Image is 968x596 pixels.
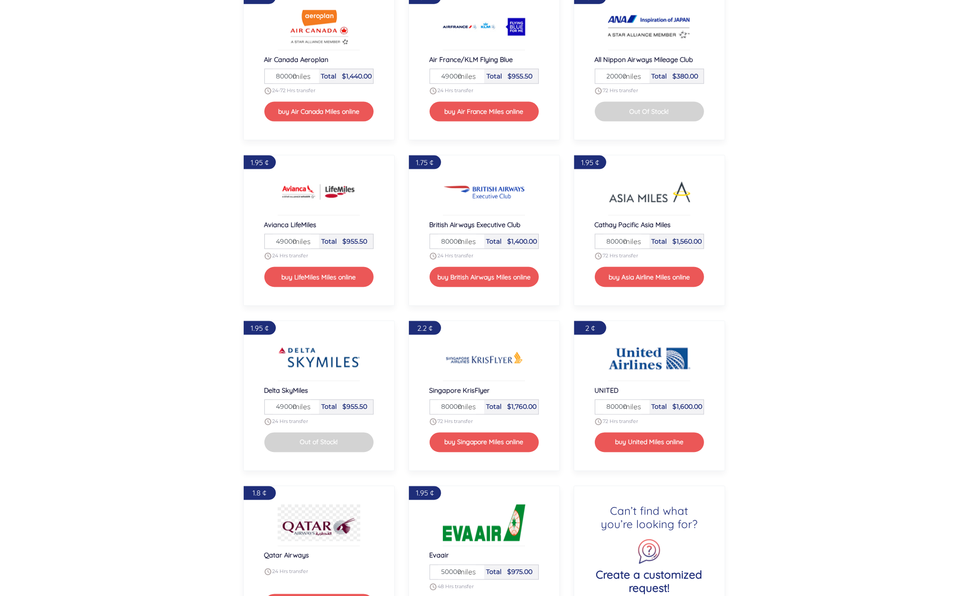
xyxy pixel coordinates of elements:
span: miles [619,71,641,82]
span: 1.95 ¢ [581,158,599,167]
span: Evaair [430,551,449,560]
span: miles [453,567,476,578]
img: Buy Air Canada Aeroplan Airline miles online [278,9,360,45]
button: buy United Miles online [595,433,704,452]
span: 72 Hrs transfer [438,418,473,424]
span: $380.00 [673,72,699,80]
img: Buy Delta SkyMiles Airline miles online [278,340,360,376]
img: Buy All Nippon Airways Mileage Club Airline miles online [608,9,691,45]
span: Total [321,403,337,411]
img: Buy Evaair Airline miles online [443,505,526,541]
span: Total [652,403,667,411]
img: schedule.png [430,418,436,425]
button: buy Air Canada Miles online [264,102,374,122]
span: Cathay Pacific Asia Miles [595,220,671,229]
span: miles [619,236,641,247]
span: $955.50 [508,72,532,80]
span: $1,600.00 [673,403,703,411]
span: Total [487,403,502,411]
span: 1.8 ¢ [253,489,267,498]
img: Buy Singapore KrisFlyer Airline miles online [443,340,526,376]
span: Total [487,237,502,245]
span: miles [288,71,311,82]
span: miles [619,401,641,412]
button: buy Air France Miles online [430,102,539,122]
span: $955.50 [342,403,367,411]
img: schedule.png [430,584,436,590]
img: schedule.png [264,88,271,95]
span: Total [321,237,337,245]
span: miles [453,71,476,82]
span: $955.50 [342,237,367,245]
span: Air Canada Aeroplan [264,55,329,64]
span: Delta SkyMiles [264,386,308,395]
span: 1.75 ¢ [416,158,434,167]
img: schedule.png [430,88,436,95]
span: miles [288,401,311,412]
span: $975.00 [508,568,533,576]
span: 24 Hrs transfer [438,87,474,94]
img: schedule.png [595,253,602,260]
span: 1.95 ¢ [251,158,269,167]
span: 24 Hrs transfer [273,568,308,575]
span: $1,400.00 [508,237,537,245]
span: Air France/KLM Flying Blue [430,55,513,64]
span: $1,440.00 [342,72,372,80]
span: Total [652,72,667,80]
span: Singapore KrisFlyer [430,386,490,395]
img: schedule.png [264,253,271,260]
span: $1,760.00 [508,403,537,411]
span: 24 Hrs transfer [438,253,474,259]
h4: Create a customized request! [595,568,704,595]
img: Buy Cathay Pacific Asia Miles Airline miles online [608,174,691,211]
span: 24-72 Hrs transfer [273,87,316,94]
img: Buy Air France/KLM Flying Blue Airline miles online [443,9,526,45]
span: miles [453,236,476,247]
span: 1.95 ¢ [416,489,434,498]
button: buy Singapore Miles online [430,433,539,452]
span: Total [321,72,337,80]
span: Total [487,72,502,80]
span: Avianca LifeMiles [264,220,317,229]
img: schedule.png [264,568,271,575]
span: miles [453,401,476,412]
span: 48 Hrs transfer [438,584,474,590]
button: buy Asia Airline Miles online [595,267,704,287]
span: British Airways Executive Club [430,220,521,229]
span: 2.2 ¢ [417,323,432,333]
span: 72 Hrs transfer [603,418,638,424]
img: schedule.png [430,253,436,260]
img: schedule.png [595,418,602,425]
span: Total [487,568,502,576]
img: schedule.png [264,418,271,425]
button: buy LifeMiles Miles online [264,267,374,287]
span: All Nippon Airways Mileage Club [595,55,694,64]
button: Out Of Stock! [595,102,704,122]
span: 2 ¢ [585,323,595,333]
span: Total [652,237,667,245]
span: 72 Hrs transfer [603,87,638,94]
span: 24 Hrs transfer [273,418,308,424]
button: Out of Stock! [264,433,374,452]
img: Buy British Airways Executive Club Airline miles online [443,174,526,211]
img: schedule.png [595,88,602,95]
img: Buy Avianca LifeMiles Airline miles online [278,174,360,211]
span: 24 Hrs transfer [273,253,308,259]
img: Buy UNITED Airline miles online [608,340,691,376]
span: 1.95 ¢ [251,323,269,333]
span: miles [288,236,311,247]
h4: Can’t find what you’re looking for? [595,505,704,531]
img: Buy Qatar Airways Airline miles online [278,505,360,541]
img: question icon [636,539,662,565]
span: UNITED [595,386,619,395]
button: buy British Airways Miles online [430,267,539,287]
span: $1,560.00 [673,237,702,245]
span: 72 Hrs transfer [603,253,638,259]
span: Qatar Airways [264,551,309,560]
